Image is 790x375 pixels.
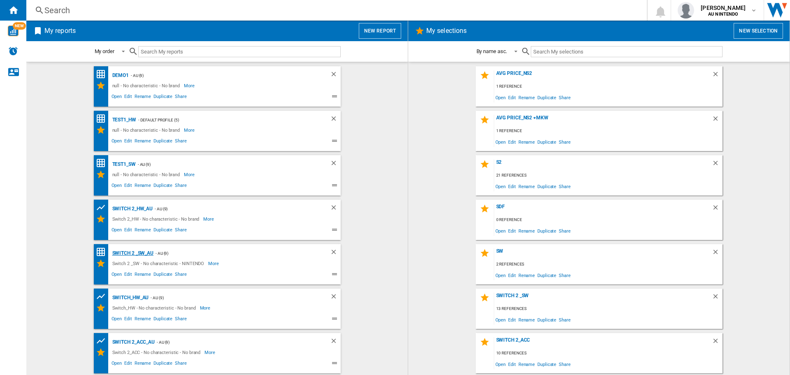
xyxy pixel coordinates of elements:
[123,270,133,280] span: Edit
[200,303,212,313] span: More
[184,125,196,135] span: More
[174,93,188,102] span: Share
[110,248,154,259] div: Switch 2 _SW_AU
[110,204,153,214] div: Switch 2_HW_AU
[517,92,536,103] span: Rename
[110,182,123,191] span: Open
[536,181,558,192] span: Duplicate
[507,92,517,103] span: Edit
[96,336,110,346] div: Product prices grid
[536,270,558,281] span: Duplicate
[133,182,152,191] span: Rename
[96,214,110,224] div: My Selections
[96,247,110,257] div: Price Matrix
[558,270,572,281] span: Share
[96,203,110,213] div: Product prices grid
[507,181,517,192] span: Edit
[110,70,129,81] div: Demo1
[536,136,558,147] span: Duplicate
[184,81,196,91] span: More
[330,115,341,125] div: Delete
[133,270,152,280] span: Rename
[133,315,152,325] span: Rename
[517,359,536,370] span: Rename
[208,259,220,268] span: More
[507,225,517,236] span: Edit
[96,158,110,168] div: Price Matrix
[96,259,110,268] div: My Selections
[425,23,468,39] h2: My selections
[110,359,123,369] span: Open
[110,293,149,303] div: Switch_HW_AU
[110,347,205,357] div: Switch 2_ACC - No characteristic - No brand
[330,70,341,81] div: Delete
[494,248,712,259] div: SW
[96,347,110,357] div: My Selections
[174,359,188,369] span: Share
[712,293,723,304] div: Delete
[13,22,26,30] span: NEW
[558,225,572,236] span: Share
[133,359,152,369] span: Rename
[536,314,558,325] span: Duplicate
[110,93,123,102] span: Open
[734,23,783,39] button: New selection
[701,4,746,12] span: [PERSON_NAME]
[507,359,517,370] span: Edit
[95,48,114,54] div: My order
[110,303,200,313] div: Switch_HW - No characteristic - No brand
[123,226,133,236] span: Edit
[96,170,110,179] div: My Selections
[494,70,712,82] div: Avg Price_NS2
[536,359,558,370] span: Duplicate
[494,136,507,147] span: Open
[8,26,19,36] img: wise-card.svg
[133,226,152,236] span: Rename
[494,170,723,181] div: 21 references
[152,359,174,369] span: Duplicate
[174,315,188,325] span: Share
[517,136,536,147] span: Rename
[152,137,174,147] span: Duplicate
[96,303,110,313] div: My Selections
[96,69,110,79] div: Price Matrix
[494,293,712,304] div: Switch 2 _SW
[129,70,313,81] div: - AU (9)
[123,315,133,325] span: Edit
[494,82,723,92] div: 1 reference
[494,314,507,325] span: Open
[152,182,174,191] span: Duplicate
[494,181,507,192] span: Open
[558,314,572,325] span: Share
[152,315,174,325] span: Duplicate
[517,181,536,192] span: Rename
[494,259,723,270] div: 2 references
[110,159,136,170] div: test1_SW
[712,337,723,348] div: Delete
[330,248,341,259] div: Delete
[494,115,712,126] div: Avg Price_NS2 +MKW
[507,270,517,281] span: Edit
[494,159,712,170] div: s2
[174,137,188,147] span: Share
[8,46,18,56] img: alerts-logo.svg
[712,70,723,82] div: Delete
[153,204,313,214] div: - AU (9)
[494,225,507,236] span: Open
[123,137,133,147] span: Edit
[123,182,133,191] span: Edit
[494,126,723,136] div: 1 reference
[153,248,313,259] div: - AU (9)
[507,314,517,325] span: Edit
[133,137,152,147] span: Rename
[330,337,341,347] div: Delete
[330,159,341,170] div: Delete
[110,115,136,125] div: test1_HW
[494,359,507,370] span: Open
[110,170,184,179] div: null - No characteristic - No brand
[712,159,723,170] div: Delete
[517,225,536,236] span: Rename
[507,136,517,147] span: Edit
[494,348,723,359] div: 10 references
[136,159,314,170] div: - AU (9)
